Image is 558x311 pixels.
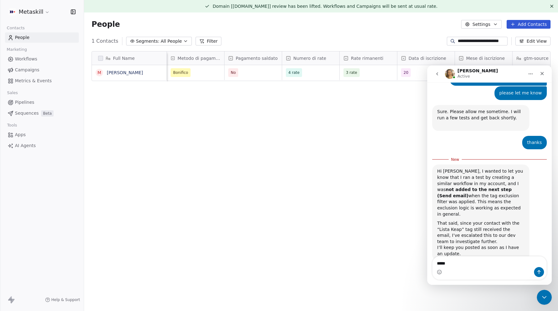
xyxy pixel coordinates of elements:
[15,142,36,149] span: AI Agents
[113,55,135,61] span: Full Name
[136,38,159,45] span: Segments:
[409,55,446,61] span: Data di iscrizione
[177,55,220,61] span: Metodo di pagamento
[45,297,80,302] a: Help & Support
[15,34,30,41] span: People
[225,51,282,65] div: Pagamento saldato
[4,121,20,130] span: Tools
[97,69,101,76] div: M
[5,97,79,108] a: Pipelines
[5,130,79,140] a: Apps
[346,69,357,76] span: 3 rate
[161,38,182,45] span: All People
[15,99,34,106] span: Pipelines
[167,51,224,65] div: Metodo di pagamento
[9,8,16,16] img: AVATAR%20METASKILL%20-%20Colori%20Positivo.png
[107,70,143,75] a: [PERSON_NAME]
[15,110,39,117] span: Sequences
[5,141,79,151] a: AI Agents
[513,51,555,65] div: gtm-source
[515,37,551,45] button: Edit View
[5,76,79,86] a: Metrics & Events
[5,65,79,75] a: Campaigns
[92,51,167,65] div: Full Name
[213,4,437,9] span: Domain [[DOMAIN_NAME]] review has been lifted. Workflows and Campaigns will be sent at usual rate.
[524,55,549,61] span: gtm-source
[231,69,236,76] span: No
[92,65,167,310] div: grid
[427,65,552,285] iframe: Intercom live chat
[404,69,408,76] span: 20
[282,51,339,65] div: Numero di rate
[41,110,54,117] span: Beta
[5,54,79,64] a: Workflows
[15,78,52,84] span: Metrics & Events
[351,55,383,61] span: Rate rimanenti
[537,290,552,305] iframe: Intercom live chat
[92,20,120,29] span: People
[196,37,221,45] button: Filter
[7,7,51,17] button: Metaskill
[507,20,551,29] button: Add Contacts
[397,51,455,65] div: Data di iscrizione
[340,51,397,65] div: Rate rimanenti
[15,56,37,62] span: Workflows
[288,69,300,76] span: 4 rate
[293,55,326,61] span: Numero di rate
[5,108,79,118] a: SequencesBeta
[5,32,79,43] a: People
[466,55,505,61] span: Mese di iscrizione
[455,51,512,65] div: Mese di iscrizione
[4,88,21,98] span: Sales
[19,8,43,16] span: Metaskill
[15,67,39,73] span: Campaigns
[4,23,27,33] span: Contacts
[4,45,30,54] span: Marketing
[173,69,188,76] span: Bonifico
[15,132,26,138] span: Apps
[51,297,80,302] span: Help & Support
[92,37,118,45] span: 1 Contacts
[236,55,278,61] span: Pagamento saldato
[461,20,501,29] button: Settings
